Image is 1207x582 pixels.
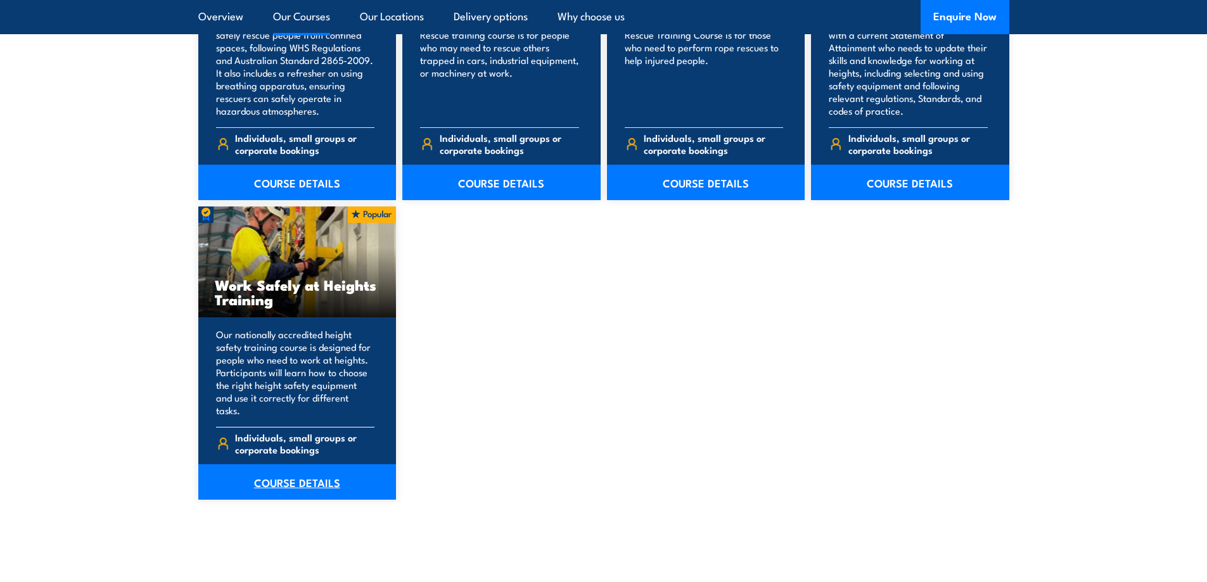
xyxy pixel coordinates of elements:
[198,165,397,200] a: COURSE DETAILS
[215,277,380,307] h3: Work Safely at Heights Training
[440,132,579,156] span: Individuals, small groups or corporate bookings
[625,16,784,117] p: Our nationally accredited Vertical Rescue Training Course is for those who need to perform rope r...
[198,464,397,500] a: COURSE DETAILS
[216,16,375,117] p: This course teaches your team how to safely rescue people from confined spaces, following WHS Reg...
[235,431,374,455] span: Individuals, small groups or corporate bookings
[235,132,374,156] span: Individuals, small groups or corporate bookings
[644,132,783,156] span: Individuals, small groups or corporate bookings
[402,165,601,200] a: COURSE DETAILS
[420,16,579,117] p: Our nationally accredited Road Crash Rescue training course is for people who may need to rescue ...
[848,132,988,156] span: Individuals, small groups or corporate bookings
[829,16,988,117] p: This refresher course is for anyone with a current Statement of Attainment who needs to update th...
[607,165,805,200] a: COURSE DETAILS
[811,165,1009,200] a: COURSE DETAILS
[216,328,375,417] p: Our nationally accredited height safety training course is designed for people who need to work a...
